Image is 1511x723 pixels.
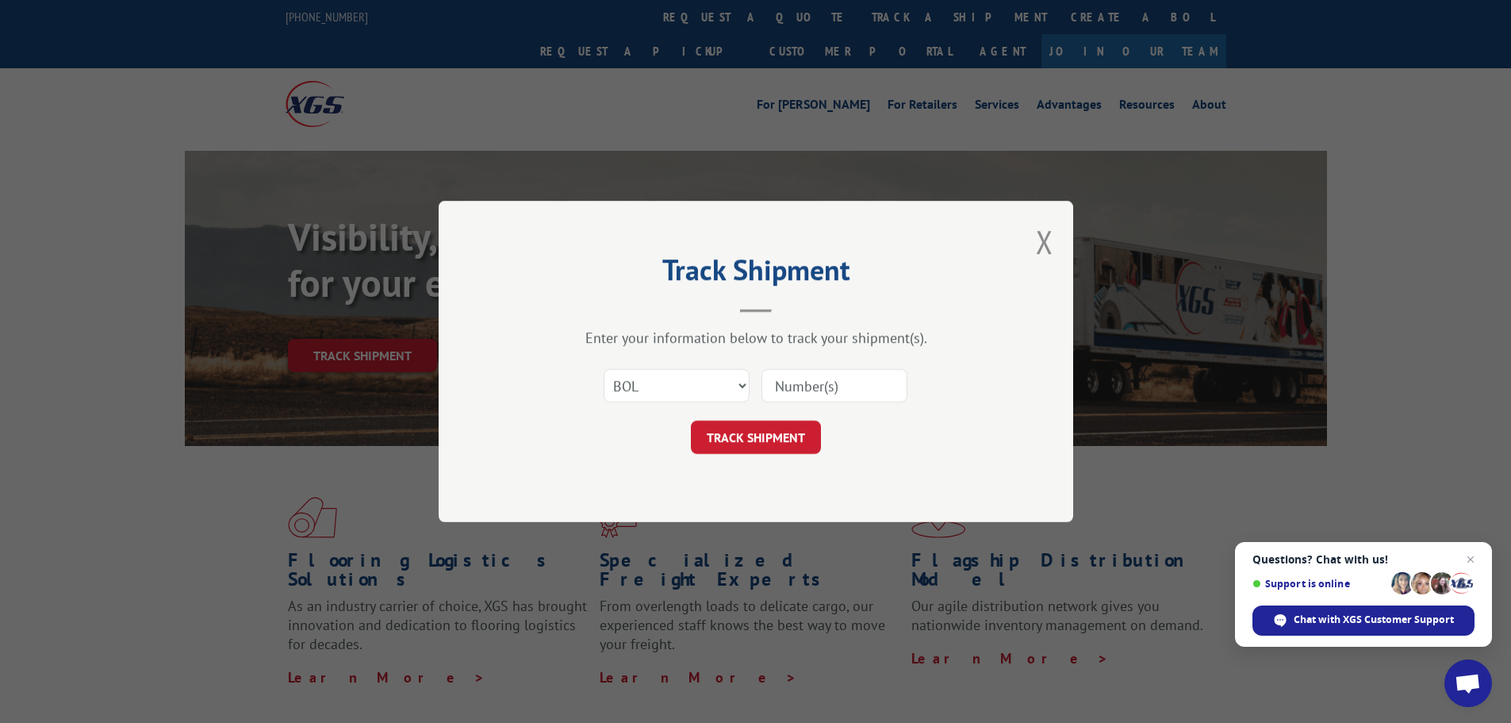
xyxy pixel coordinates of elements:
span: Questions? Chat with us! [1252,553,1475,566]
div: Chat with XGS Customer Support [1252,606,1475,636]
div: Enter your information below to track your shipment(s). [518,329,994,347]
button: Close modal [1036,221,1053,263]
span: Chat with XGS Customer Support [1294,613,1454,627]
input: Number(s) [761,369,907,402]
span: Support is online [1252,578,1386,590]
span: Close chat [1461,550,1480,569]
h2: Track Shipment [518,259,994,289]
button: TRACK SHIPMENT [691,421,821,454]
div: Open chat [1444,660,1492,707]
